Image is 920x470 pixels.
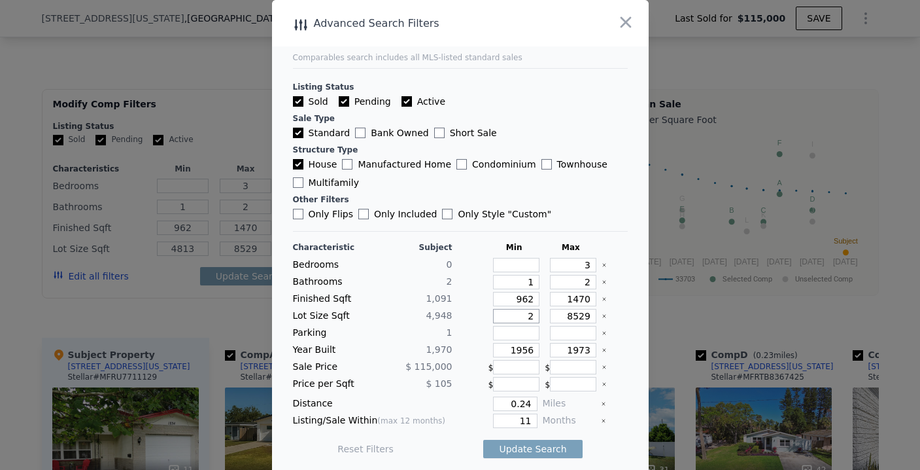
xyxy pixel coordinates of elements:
div: Distance [293,397,452,411]
label: Townhouse [541,158,607,171]
span: $ 115,000 [405,361,452,372]
span: 1 [447,327,452,338]
label: Only Style " Custom " [442,208,551,221]
input: Short Sale [434,128,445,138]
button: Clear [602,262,607,268]
input: Sold [293,96,303,107]
div: Structure Type [293,145,628,155]
input: Condominium [456,159,467,170]
button: Clear [602,314,607,319]
div: Listing Status [293,82,628,92]
div: Other Filters [293,194,628,205]
div: Listing/Sale Within [293,414,452,428]
button: Reset [337,443,394,456]
span: (max 12 months) [377,416,445,425]
span: 1,091 [426,293,452,304]
div: Price per Sqft [293,377,370,391]
div: Months [543,414,596,428]
button: Clear [602,348,607,353]
input: Bank Owned [355,128,366,138]
input: Standard [293,128,303,138]
div: Comparables search includes all MLS-listed standard sales [293,52,628,63]
span: 0 [447,259,452,270]
label: Multifamily [293,176,359,189]
div: Year Built [293,343,370,357]
label: Pending [339,95,391,108]
div: Min [488,242,540,253]
label: House [293,158,337,171]
input: House [293,159,303,170]
button: Clear [602,365,607,370]
button: Clear [602,280,607,285]
div: Advanced Search Filters [272,14,573,33]
input: Multifamily [293,177,303,188]
div: $ [545,360,597,374]
button: Clear [601,401,606,407]
label: Condominium [456,158,536,171]
label: Bank Owned [355,126,428,139]
div: Miles [543,397,596,411]
input: Townhouse [541,159,552,170]
label: Only Flips [293,208,354,221]
label: Short Sale [434,126,497,139]
label: Only Included [358,208,437,221]
div: Subject [375,242,452,253]
input: Only Style "Custom" [442,209,452,219]
span: 2 [447,276,452,287]
div: Characteristic [293,242,370,253]
label: Active [401,95,445,108]
div: Bedrooms [293,258,370,272]
div: Parking [293,326,370,340]
div: Max [545,242,597,253]
span: 1,970 [426,344,452,355]
div: Bathrooms [293,275,370,289]
label: Standard [293,126,350,139]
span: $ 105 [426,378,452,389]
button: Clear [602,382,607,387]
div: $ [545,377,597,391]
input: Pending [339,96,349,107]
input: Only Included [358,209,369,219]
input: Active [401,96,412,107]
div: $ [488,360,540,374]
div: Finished Sqft [293,292,370,306]
div: $ [488,377,540,391]
label: Manufactured Home [342,158,451,171]
input: Manufactured Home [342,159,352,170]
span: 4,948 [426,310,452,321]
div: Lot Size Sqft [293,309,370,323]
div: Sale Type [293,113,628,124]
button: Clear [601,418,606,424]
button: Clear [602,331,607,336]
button: Clear [602,297,607,302]
input: Only Flips [293,209,303,219]
button: Update Search [483,440,582,458]
label: Sold [293,95,328,108]
div: Sale Price [293,360,370,374]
